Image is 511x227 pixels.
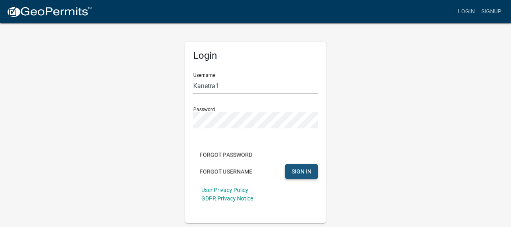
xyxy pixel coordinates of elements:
[292,168,311,174] span: SIGN IN
[455,4,478,19] a: Login
[193,148,259,162] button: Forgot Password
[193,50,318,62] h5: Login
[285,164,318,179] button: SIGN IN
[193,164,259,179] button: Forgot Username
[201,187,248,193] a: User Privacy Policy
[201,195,253,202] a: GDPR Privacy Notice
[478,4,505,19] a: Signup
